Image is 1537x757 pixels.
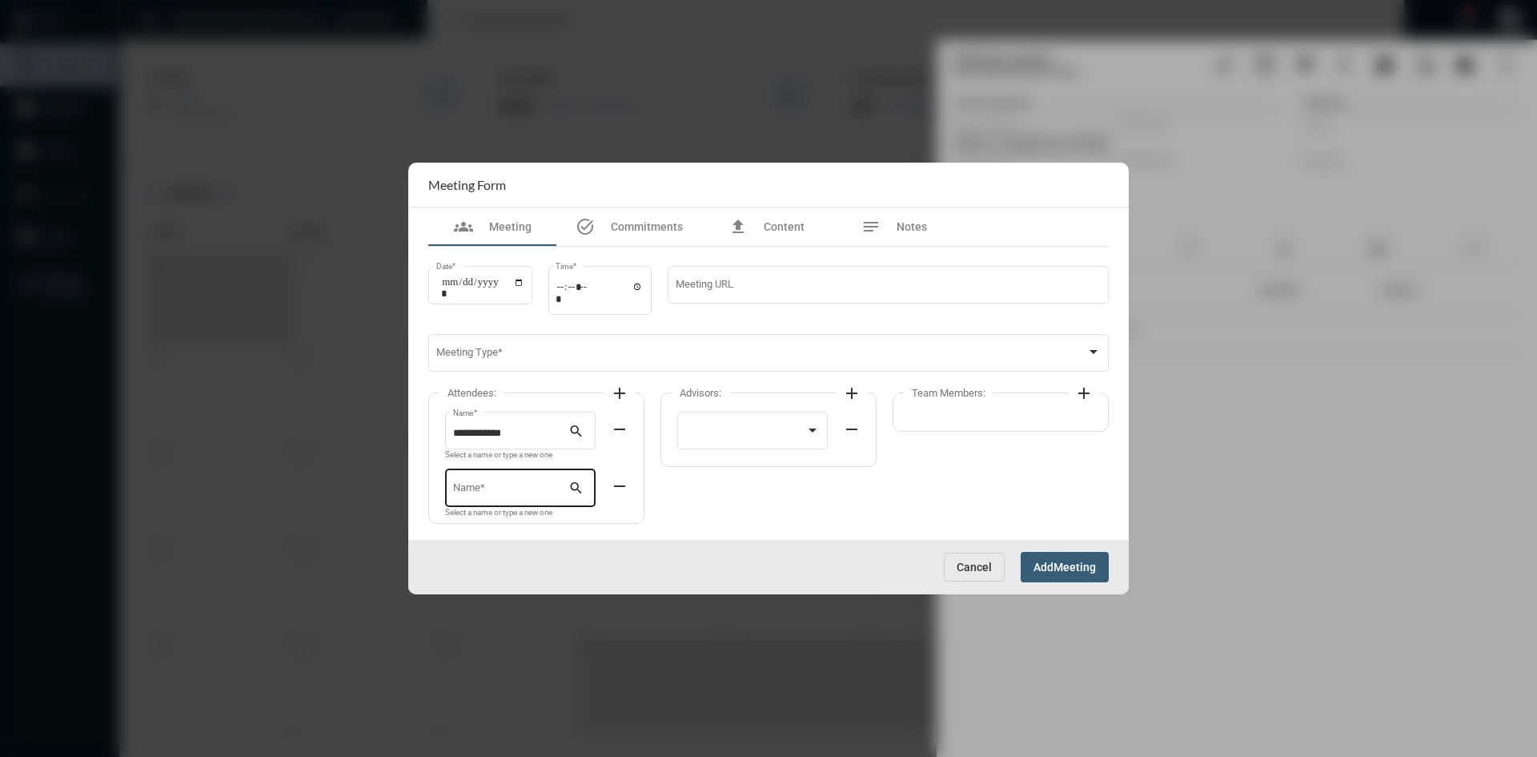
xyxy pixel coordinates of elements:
[842,420,861,439] mat-icon: remove
[445,451,552,460] mat-hint: Select a name or type a new one
[1053,562,1096,574] span: Meeting
[568,480,588,499] mat-icon: search
[576,217,595,236] mat-icon: task_alt
[904,387,993,399] label: Team Members:
[944,553,1005,582] button: Cancel
[861,217,881,236] mat-icon: notes
[428,177,506,192] h2: Meeting Form
[1021,552,1109,582] button: AddMeeting
[610,477,629,496] mat-icon: remove
[489,220,532,233] span: Meeting
[764,220,805,233] span: Content
[728,217,748,236] mat-icon: file_upload
[610,384,629,403] mat-icon: add
[568,423,588,442] mat-icon: search
[1033,562,1053,574] span: Add
[445,509,552,517] mat-hint: Select a name or type a new one
[842,384,861,403] mat-icon: add
[610,420,629,439] mat-icon: remove
[454,217,473,236] mat-icon: groups
[1074,384,1094,403] mat-icon: add
[611,220,683,233] span: Commitments
[439,387,504,399] label: Attendees:
[957,561,992,574] span: Cancel
[897,220,927,233] span: Notes
[672,387,729,399] label: Advisors:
